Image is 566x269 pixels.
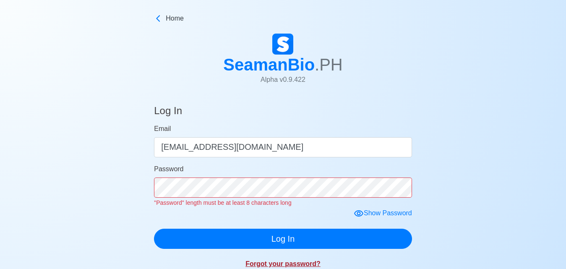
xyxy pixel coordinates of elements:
[272,34,293,55] img: Logo
[154,199,291,206] small: "Password" length must be at least 8 characters long
[166,13,184,24] span: Home
[223,55,343,75] h1: SeamanBio
[354,208,412,219] div: Show Password
[154,137,412,157] input: Your email
[154,165,183,172] span: Password
[154,229,412,249] button: Log In
[223,34,343,91] a: SeamanBio.PHAlpha v0.9.422
[315,55,343,74] span: .PH
[154,13,412,24] a: Home
[154,125,171,132] span: Email
[223,75,343,85] p: Alpha v 0.9.422
[245,260,321,267] a: Forgot your password?
[154,105,182,120] h4: Log In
